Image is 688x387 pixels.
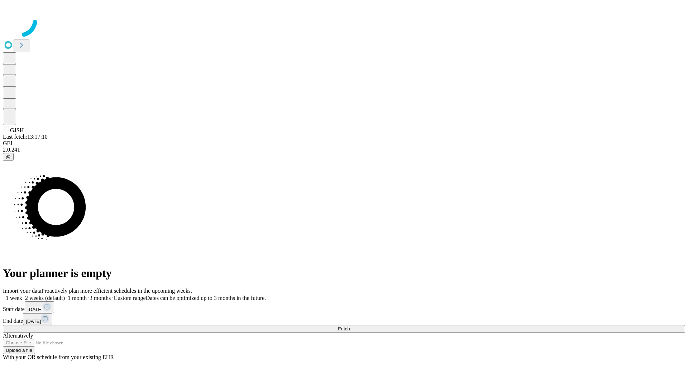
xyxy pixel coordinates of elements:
[26,319,41,324] span: [DATE]
[3,147,685,153] div: 2.0.241
[114,295,145,301] span: Custom range
[6,295,22,301] span: 1 week
[3,301,685,313] div: Start date
[338,326,350,331] span: Fetch
[3,313,685,325] div: End date
[10,127,24,133] span: GJSH
[3,140,685,147] div: GEI
[68,295,87,301] span: 1 month
[23,313,52,325] button: [DATE]
[3,325,685,333] button: Fetch
[3,134,48,140] span: Last fetch: 13:17:10
[3,347,35,354] button: Upload a file
[90,295,111,301] span: 3 months
[25,301,54,313] button: [DATE]
[42,288,192,294] span: Proactively plan more efficient schedules in the upcoming weeks.
[3,333,33,339] span: Alternatively
[28,307,43,312] span: [DATE]
[146,295,266,301] span: Dates can be optimized up to 3 months in the future.
[3,153,14,161] button: @
[3,288,42,294] span: Import your data
[6,154,11,159] span: @
[25,295,65,301] span: 2 weeks (default)
[3,267,685,280] h1: Your planner is empty
[3,354,114,360] span: With your OR schedule from your existing EHR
